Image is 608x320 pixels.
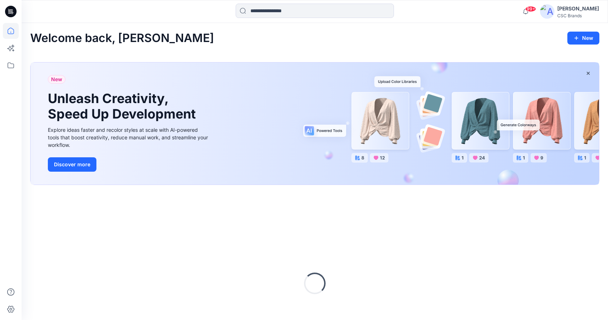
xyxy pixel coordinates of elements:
[51,75,62,84] span: New
[557,13,599,18] div: CSC Brands
[567,32,599,45] button: New
[557,4,599,13] div: [PERSON_NAME]
[48,91,199,122] h1: Unleash Creativity, Speed Up Development
[48,157,96,172] button: Discover more
[48,126,210,149] div: Explore ideas faster and recolor styles at scale with AI-powered tools that boost creativity, red...
[48,157,210,172] a: Discover more
[30,32,214,45] h2: Welcome back, [PERSON_NAME]
[540,4,554,19] img: avatar
[525,6,536,12] span: 99+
